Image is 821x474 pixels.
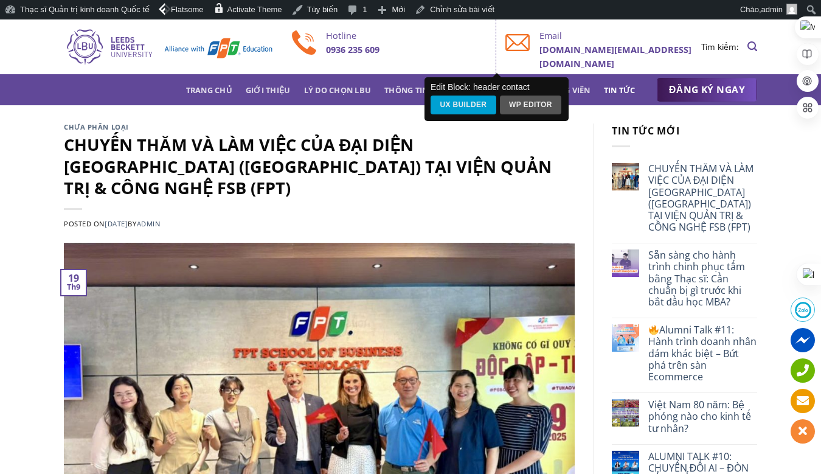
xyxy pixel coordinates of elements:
li: Tìm kiếm: [701,40,739,54]
a: Thông tin chương trình [384,79,494,101]
a: Chưa phân loại [64,122,129,131]
img: Thạc sĩ Quản trị kinh doanh Quốc tế [64,27,274,66]
a: Lý do chọn LBU [304,79,372,101]
p: Hotline [326,29,487,43]
a: ĐĂNG KÝ NGAY [657,78,757,102]
a: Search [747,35,757,58]
a: Sẵn sàng cho hành trình chinh phục tấm bằng Thạc sĩ: Cần chuẩn bị gì trước khi bắt đầu học MBA? [648,249,757,308]
a: Tin tức [604,79,636,101]
a: Giới thiệu [246,79,291,101]
span: ĐĂNG KÝ NGAY [669,82,745,97]
a: admin [137,219,161,228]
img: 🔥 [649,325,659,335]
p: Email [539,29,701,43]
a: [DATE] [105,219,128,228]
b: [DOMAIN_NAME][EMAIL_ADDRESS][DOMAIN_NAME] [539,44,691,69]
a: Trang chủ [186,79,232,101]
div: Edit Block: header contact [424,77,569,121]
span: Posted on [64,219,128,228]
span: admin [761,5,783,14]
a: WP Editor [500,96,562,114]
h1: CHUYẾN THĂM VÀ LÀM VIỆC CỦA ĐẠI DIỆN [GEOGRAPHIC_DATA] ([GEOGRAPHIC_DATA]) TẠI VIỆN QUẢN TRỊ & CÔ... [64,134,575,198]
b: 0936 235 609 [326,44,379,55]
span: by [128,219,160,228]
span: Tin tức mới [612,124,680,138]
a: Alumni Talk #11: Hành trình doanh nhân dám khác biệt – Bứt phá trên sàn Ecommerce [648,324,757,383]
a: Việt Nam 80 năm: Bệ phóng nào cho kinh tế tư nhân? [648,399,757,434]
a: UX Builder [431,96,496,114]
a: CHUYẾN THĂM VÀ LÀM VIỆC CỦA ĐẠI DIỆN [GEOGRAPHIC_DATA] ([GEOGRAPHIC_DATA]) TẠI VIỆN QUẢN TRỊ & CÔ... [648,163,757,233]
